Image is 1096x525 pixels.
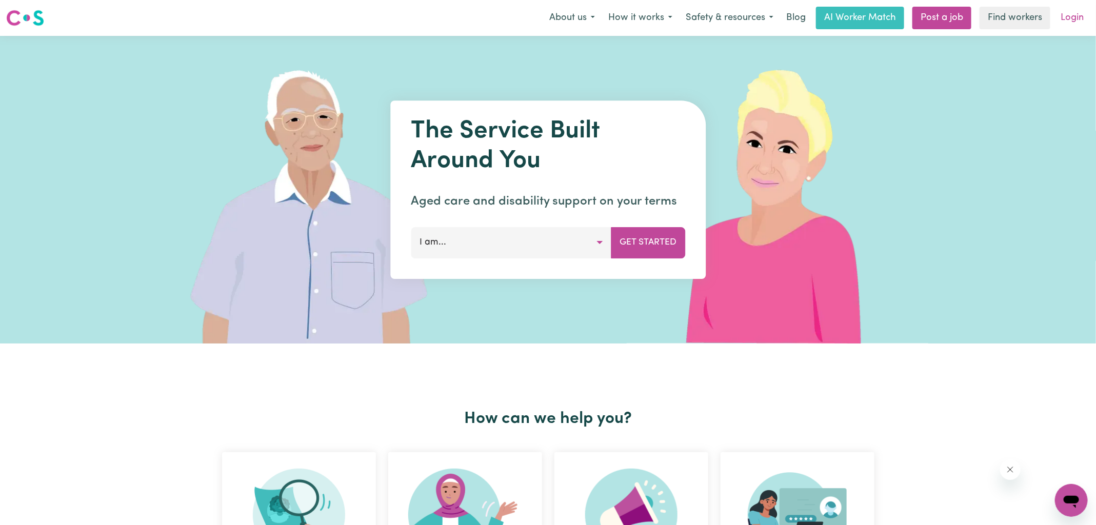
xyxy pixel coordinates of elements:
h2: How can we help you? [216,409,881,429]
a: Careseekers logo [6,6,44,30]
a: Post a job [912,7,971,29]
a: Blog [780,7,812,29]
span: Need any help? [6,7,62,15]
h1: The Service Built Around You [411,117,685,176]
button: Safety & resources [679,7,780,29]
img: Careseekers logo [6,9,44,27]
iframe: Button to launch messaging window [1055,484,1088,517]
p: Aged care and disability support on your terms [411,192,685,211]
button: How it works [602,7,679,29]
button: About us [543,7,602,29]
button: I am... [411,227,611,258]
button: Get Started [611,227,685,258]
a: AI Worker Match [816,7,904,29]
iframe: Close message [1000,459,1021,480]
a: Find workers [980,7,1050,29]
a: Login [1054,7,1090,29]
